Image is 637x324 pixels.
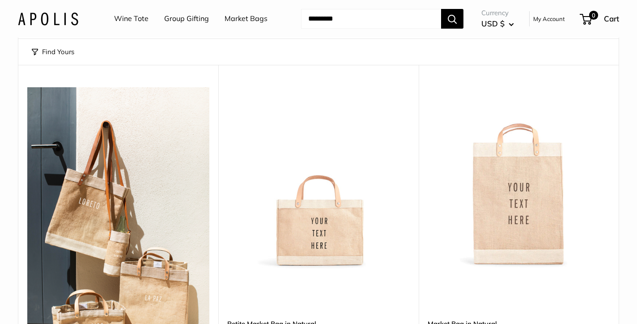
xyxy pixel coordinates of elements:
span: Currency [481,7,514,19]
a: Wine Tote [114,12,149,26]
a: Market Bag in NaturalMarket Bag in Natural [428,87,610,269]
span: 0 [589,11,598,20]
a: 0 Cart [581,12,619,26]
span: USD $ [481,19,505,28]
span: Cart [604,14,619,23]
a: Group Gifting [164,12,209,26]
button: Find Yours [32,46,74,58]
a: My Account [533,13,565,24]
a: Petite Market Bag in Naturaldescription_Effortless style that elevates every moment [227,87,409,269]
button: USD $ [481,17,514,31]
a: Market Bags [225,12,268,26]
img: Apolis [18,12,78,25]
img: Petite Market Bag in Natural [227,87,409,269]
input: Search... [301,9,441,29]
img: Market Bag in Natural [428,87,610,269]
button: Search [441,9,463,29]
